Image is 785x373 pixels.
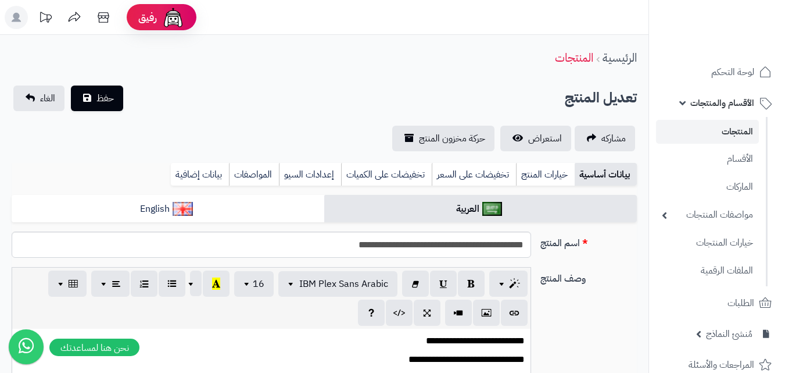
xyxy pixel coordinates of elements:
[603,49,637,66] a: الرئيسية
[96,91,114,105] span: حفظ
[656,175,759,200] a: الماركات
[234,271,274,297] button: 16
[500,126,571,151] a: استعراض
[575,126,635,151] a: مشاركه
[656,230,759,255] a: خيارات المنتجات
[12,195,324,223] a: English
[656,147,759,172] a: الأقسام
[656,203,759,228] a: مواصفات المنتجات
[711,64,754,80] span: لوحة التحكم
[727,295,754,311] span: الطلبات
[171,163,229,186] a: بيانات إضافية
[565,86,637,110] h2: تعديل المنتج
[528,132,562,145] span: استعراض
[392,126,494,151] a: حركة مخزون المنتج
[656,289,778,317] a: الطلبات
[419,132,485,145] span: حركة مخزون المنتج
[278,271,397,297] button: IBM Plex Sans Arabic
[341,163,432,186] a: تخفيضات على الكميات
[173,202,193,216] img: English
[536,232,641,250] label: اسم المنتج
[13,86,64,111] a: الغاء
[279,163,341,186] a: إعدادات السيو
[601,132,626,145] span: مشاركه
[162,6,185,29] img: ai-face.png
[324,195,637,223] a: العربية
[516,163,575,186] a: خيارات المنتج
[706,326,752,342] span: مُنشئ النماذج
[706,9,774,33] img: logo-2.png
[253,277,264,291] span: 16
[31,6,60,32] a: تحديثات المنصة
[575,163,637,186] a: بيانات أساسية
[40,91,55,105] span: الغاء
[229,163,279,186] a: المواصفات
[656,120,759,144] a: المنتجات
[690,95,754,111] span: الأقسام والمنتجات
[555,49,593,66] a: المنتجات
[138,10,157,24] span: رفيق
[536,267,641,286] label: وصف المنتج
[689,357,754,373] span: المراجعات والأسئلة
[71,86,123,111] button: حفظ
[432,163,516,186] a: تخفيضات على السعر
[656,58,778,86] a: لوحة التحكم
[656,258,759,283] a: الملفات الرقمية
[482,202,503,216] img: العربية
[299,277,388,291] span: IBM Plex Sans Arabic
